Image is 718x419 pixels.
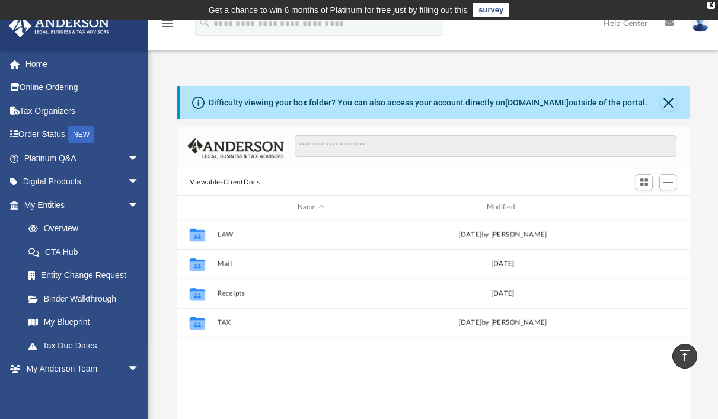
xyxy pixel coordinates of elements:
[209,97,647,109] div: Difficulty viewing your box folder? You can also access your account directly on outside of the p...
[209,3,468,17] div: Get a chance to win 6 months of Platinum for free just by filling out this
[8,146,157,170] a: Platinum Q&Aarrow_drop_down
[182,202,212,213] div: id
[473,3,509,17] a: survey
[8,357,151,381] a: My Anderson Teamarrow_drop_down
[409,318,596,328] div: by [PERSON_NAME]
[459,319,482,326] span: [DATE]
[636,174,653,191] button: Switch to Grid View
[409,202,596,213] div: Modified
[198,16,211,29] i: search
[8,193,157,217] a: My Entitiesarrow_drop_down
[409,229,596,240] div: [DATE] by [PERSON_NAME]
[218,319,404,327] button: TAX
[707,2,715,9] div: close
[691,15,709,32] img: User Pic
[17,287,157,311] a: Binder Walkthrough
[672,344,697,369] a: vertical_align_top
[127,146,151,171] span: arrow_drop_down
[127,357,151,382] span: arrow_drop_down
[218,231,404,238] button: LAW
[601,202,684,213] div: id
[295,135,676,158] input: Search files and folders
[127,170,151,194] span: arrow_drop_down
[409,289,596,299] div: [DATE]
[505,98,569,107] a: [DOMAIN_NAME]
[8,123,157,147] a: Order StatusNEW
[68,126,94,143] div: NEW
[8,170,157,194] a: Digital Productsarrow_drop_down
[17,217,157,241] a: Overview
[409,259,596,270] div: [DATE]
[5,14,113,37] img: Anderson Advisors Platinum Portal
[8,76,157,100] a: Online Ordering
[17,264,157,287] a: Entity Change Request
[659,174,677,191] button: Add
[127,193,151,218] span: arrow_drop_down
[678,348,692,363] i: vertical_align_top
[660,94,677,111] button: Close
[17,334,157,357] a: Tax Due Dates
[160,23,174,31] a: menu
[17,311,151,334] a: My Blueprint
[160,17,174,31] i: menu
[8,52,157,76] a: Home
[217,202,404,213] div: Name
[218,260,404,268] button: Mail
[8,99,157,123] a: Tax Organizers
[218,290,404,298] button: Receipts
[190,177,260,188] button: Viewable-ClientDocs
[17,240,157,264] a: CTA Hub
